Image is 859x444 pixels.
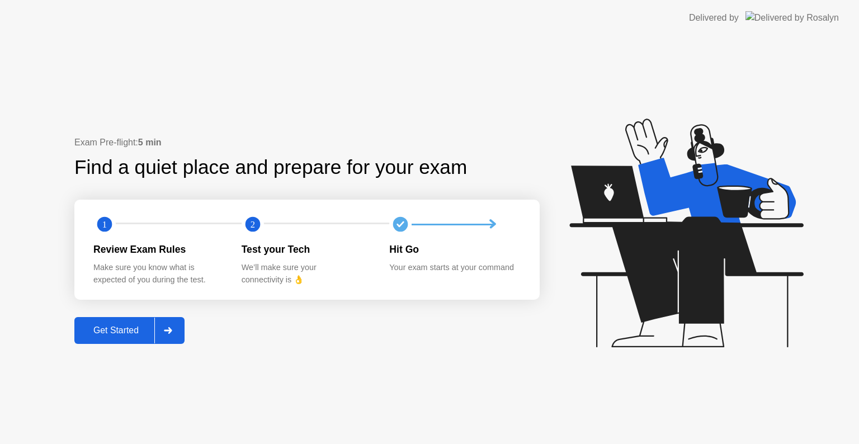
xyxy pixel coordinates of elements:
[242,242,372,257] div: Test your Tech
[689,11,739,25] div: Delivered by
[74,153,469,182] div: Find a quiet place and prepare for your exam
[93,262,224,286] div: Make sure you know what is expected of you during the test.
[242,262,372,286] div: We’ll make sure your connectivity is 👌
[102,219,107,230] text: 1
[74,136,540,149] div: Exam Pre-flight:
[78,325,154,336] div: Get Started
[74,317,185,344] button: Get Started
[389,242,520,257] div: Hit Go
[745,11,839,24] img: Delivered by Rosalyn
[138,138,162,147] b: 5 min
[93,242,224,257] div: Review Exam Rules
[251,219,255,230] text: 2
[389,262,520,274] div: Your exam starts at your command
